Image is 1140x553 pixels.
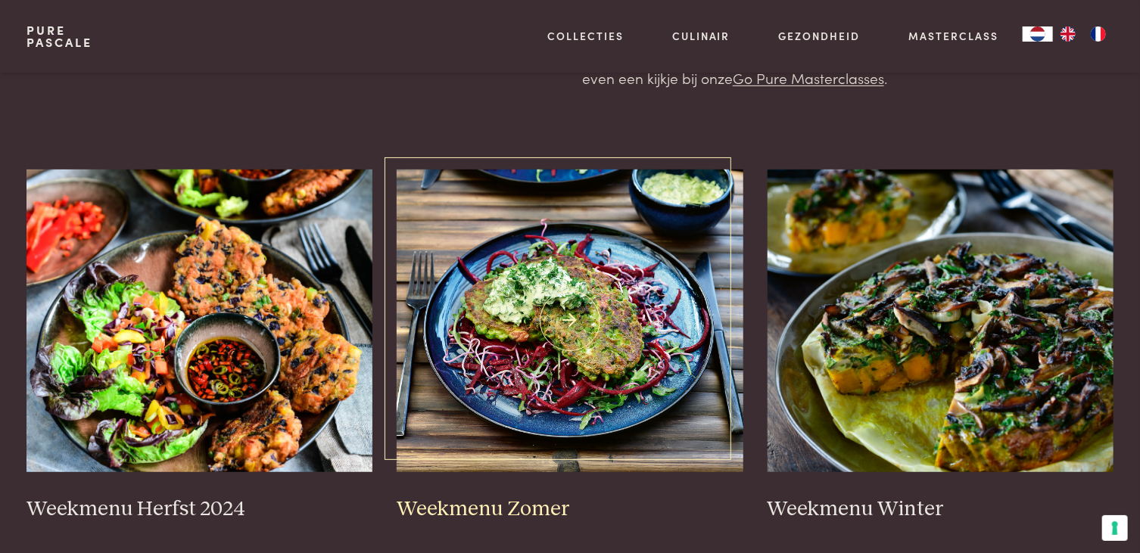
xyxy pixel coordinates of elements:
[908,28,998,44] a: Masterclass
[1102,515,1128,541] button: Uw voorkeuren voor toestemming voor trackingtechnologieën
[672,28,730,44] a: Culinair
[1053,26,1114,42] ul: Language list
[1023,26,1114,42] aside: Language selected: Nederlands
[779,28,861,44] a: Gezondheid
[397,496,743,523] h3: Weekmenu Zomer
[1053,26,1083,42] a: EN
[733,67,884,88] a: Go Pure Masterclasses
[768,169,1114,522] a: Weekmenu Winter Weekmenu Winter
[1023,26,1053,42] div: Language
[26,169,373,472] img: Weekmenu Herfst 2024
[768,496,1114,523] h3: Weekmenu Winter
[768,169,1114,472] img: Weekmenu Winter
[1023,26,1053,42] a: NL
[26,496,373,523] h3: Weekmenu Herfst 2024
[1083,26,1114,42] a: FR
[26,169,373,522] a: Weekmenu Herfst 2024 Weekmenu Herfst 2024
[547,28,624,44] a: Collecties
[397,169,743,472] img: Weekmenu Zomer
[26,24,92,48] a: PurePascale
[397,169,743,522] a: Weekmenu Zomer Weekmenu Zomer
